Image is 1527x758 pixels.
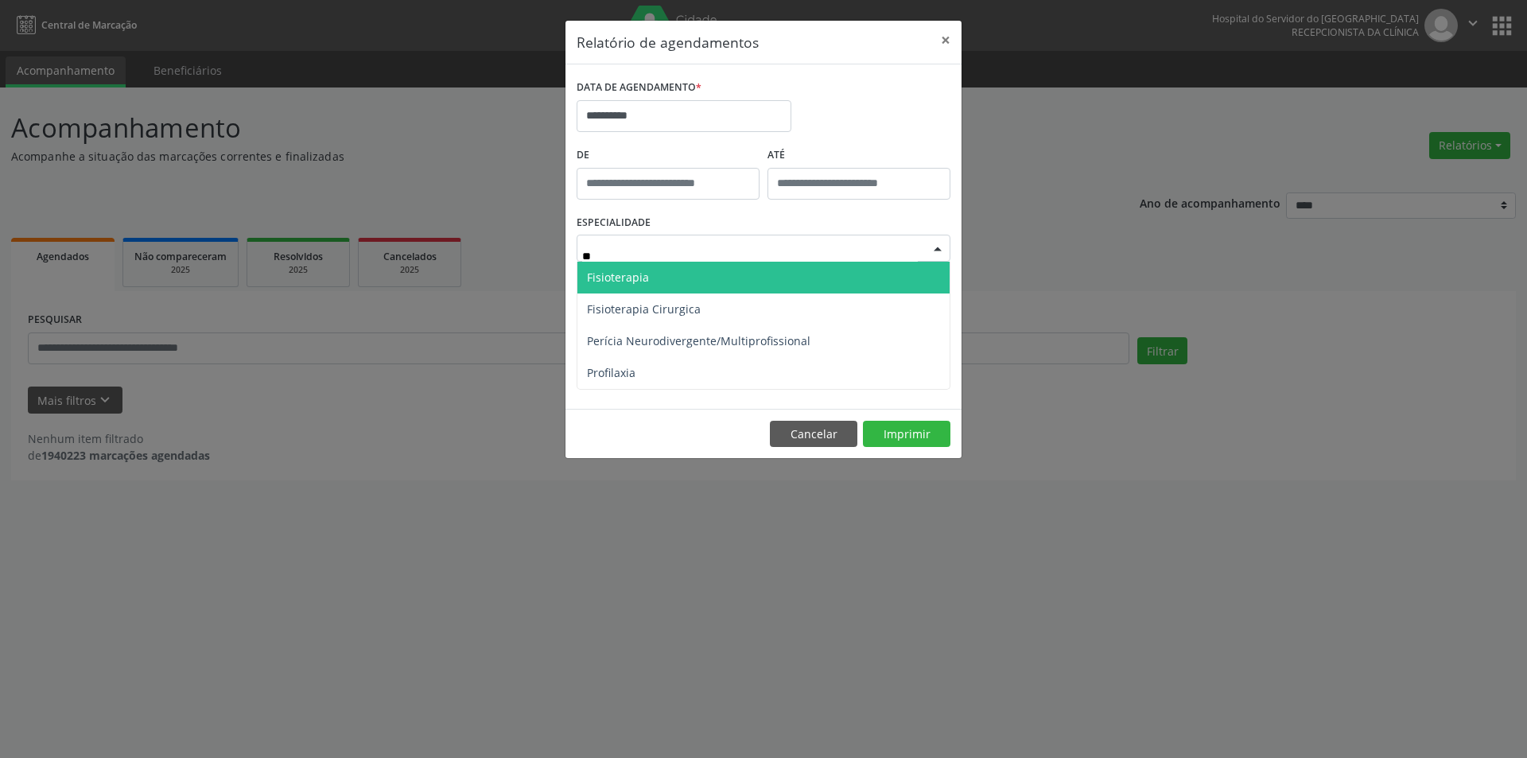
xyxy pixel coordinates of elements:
span: Fisioterapia [587,270,649,285]
label: ATÉ [767,143,950,168]
label: DATA DE AGENDAMENTO [577,76,701,100]
span: Perícia Neurodivergente/Multiprofissional [587,333,810,348]
button: Close [930,21,962,60]
span: Fisioterapia Cirurgica [587,301,701,317]
label: De [577,143,760,168]
button: Imprimir [863,421,950,448]
span: Profilaxia [587,365,635,380]
button: Cancelar [770,421,857,448]
label: ESPECIALIDADE [577,211,651,235]
h5: Relatório de agendamentos [577,32,759,52]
